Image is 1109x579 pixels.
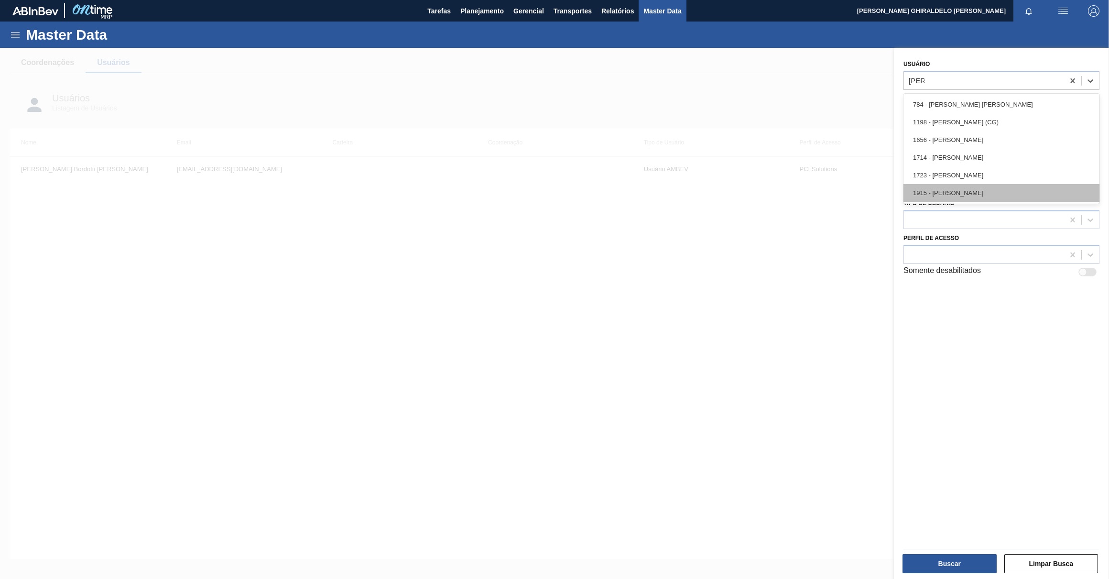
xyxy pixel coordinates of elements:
span: Gerencial [513,5,544,17]
span: Transportes [554,5,592,17]
span: Planejamento [460,5,504,17]
span: Master Data [643,5,681,17]
div: 1714 - [PERSON_NAME] [903,149,1099,166]
button: Limpar Busca [1004,554,1098,573]
img: userActions [1057,5,1069,17]
h1: Master Data [26,29,196,40]
img: TNhmsLtSVTkK8tSr43FrP2fwEKptu5GPRR3wAAAABJRU5ErkJggg== [12,7,58,15]
div: 1915 - [PERSON_NAME] [903,184,1099,202]
div: 784 - [PERSON_NAME] [PERSON_NAME] [903,96,1099,113]
img: Logout [1088,5,1099,17]
span: Relatórios [601,5,634,17]
div: 1723 - [PERSON_NAME] [903,166,1099,184]
button: Buscar [902,554,997,573]
label: Usuário [903,61,930,67]
span: Tarefas [427,5,451,17]
label: Somente desabilitados [903,266,981,278]
div: 1198 - [PERSON_NAME] (CG) [903,113,1099,131]
label: Perfil de Acesso [903,235,959,241]
button: Notificações [1013,4,1044,18]
div: 1656 - [PERSON_NAME] [903,131,1099,149]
